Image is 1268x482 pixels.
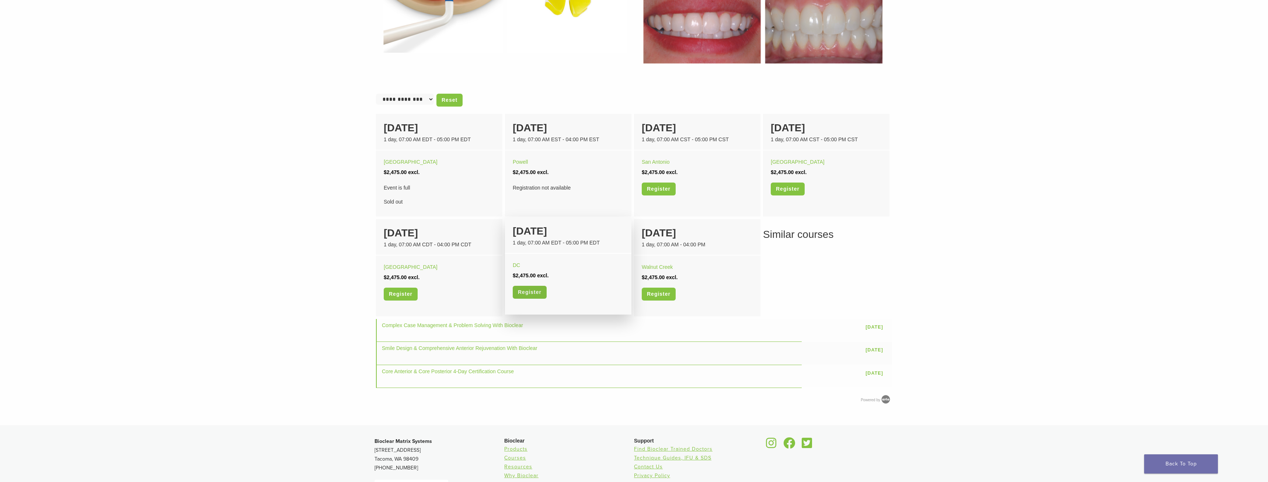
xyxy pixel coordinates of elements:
[537,169,548,175] span: excl.
[513,120,624,136] div: [DATE]
[771,183,805,195] a: Register
[436,94,463,107] a: Reset
[771,159,825,165] a: [GEOGRAPHIC_DATA]
[513,286,547,299] a: Register
[862,322,887,333] a: [DATE]
[642,241,753,249] div: 1 day, 07:00 AM - 04:00 PM
[642,264,673,270] a: Walnut Creek
[382,322,523,328] a: Complex Case Management & Problem Solving With Bioclear
[771,120,882,136] div: [DATE]
[384,136,495,143] div: 1 day, 07:00 AM EDT - 05:00 PM EDT
[642,120,753,136] div: [DATE]
[375,438,432,444] strong: Bioclear Matrix Systems
[642,183,676,195] a: Register
[537,273,548,278] span: excl.
[642,225,753,241] div: [DATE]
[642,274,665,280] span: $2,475.00
[504,455,526,461] a: Courses
[375,437,504,472] p: [STREET_ADDRESS] Tacoma, WA 98409 [PHONE_NUMBER]
[384,264,438,270] a: [GEOGRAPHIC_DATA]
[634,464,663,470] a: Contact Us
[513,183,624,193] div: Registration not available
[771,169,794,175] span: $2,475.00
[642,288,676,301] a: Register
[504,438,525,444] span: Bioclear
[880,394,891,405] img: Arlo training & Event Software
[799,442,815,449] a: Bioclear
[666,169,677,175] span: excl.
[634,446,713,452] a: Find Bioclear Trained Doctors
[513,223,624,239] div: [DATE]
[513,273,536,278] span: $2,475.00
[384,241,495,249] div: 1 day, 07:00 AM CDT - 04:00 PM CDT
[634,472,670,479] a: Privacy Policy
[408,274,419,280] span: excl.
[384,288,418,301] a: Register
[666,274,677,280] span: excl.
[634,455,711,461] a: Technique Guides, IFU & SDS
[634,438,654,444] span: Support
[795,169,807,175] span: excl.
[771,136,882,143] div: 1 day, 07:00 AM CST - 05:00 PM CST
[408,169,419,175] span: excl.
[862,344,887,356] a: [DATE]
[764,442,779,449] a: Bioclear
[642,159,670,165] a: San Antonio
[1144,454,1218,474] a: Back To Top
[504,446,527,452] a: Products
[384,274,407,280] span: $2,475.00
[781,442,798,449] a: Bioclear
[504,472,539,479] a: Why Bioclear
[384,183,495,207] div: Sold out
[384,120,495,136] div: [DATE]
[513,136,624,143] div: 1 day, 07:00 AM EST - 04:00 PM EST
[861,398,892,402] a: Powered by
[513,239,624,247] div: 1 day, 07:00 AM EDT - 05:00 PM EDT
[862,368,887,379] a: [DATE]
[384,159,438,165] a: [GEOGRAPHIC_DATA]
[513,159,528,165] a: Powell
[513,169,536,175] span: $2,475.00
[642,169,665,175] span: $2,475.00
[382,368,514,374] a: Core Anterior & Core Posterior 4-Day Certification Course
[504,464,532,470] a: Resources
[384,183,495,193] span: Event is full
[384,225,495,241] div: [DATE]
[384,169,407,175] span: $2,475.00
[513,262,520,268] a: DC
[642,136,753,143] div: 1 day, 07:00 AM CST - 05:00 PM CST
[382,345,537,351] a: Smile Design & Comprehensive Anterior Rejuvenation With Bioclear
